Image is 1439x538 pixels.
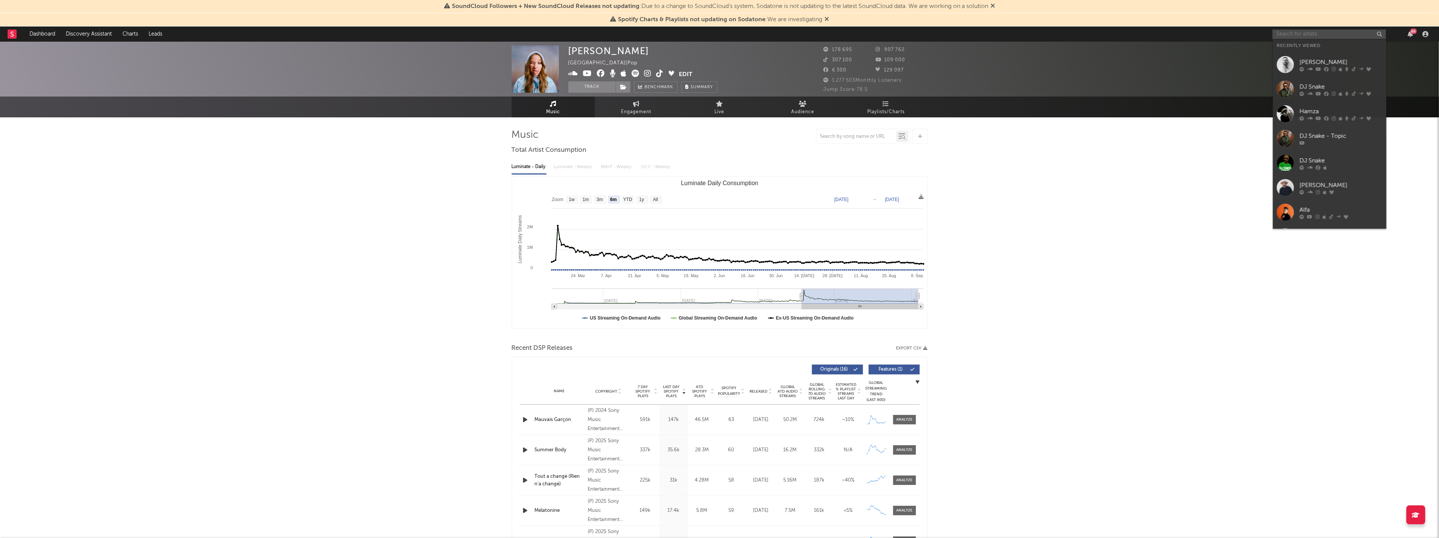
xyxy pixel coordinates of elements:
[512,97,595,117] a: Music
[844,97,928,117] a: Playlists/Charts
[512,344,573,353] span: Recent DSP Releases
[633,416,658,424] div: 591k
[588,437,629,464] div: (P) 2025 Sony Music Entertainment France
[718,385,740,397] span: Spotify Popularity
[657,273,669,278] text: 5. May
[639,197,644,203] text: 1y
[690,385,710,398] span: ATD Spotify Plays
[778,416,803,424] div: 50.2M
[143,27,168,42] a: Leads
[535,416,584,424] a: Mauvais Garçon
[836,416,861,424] div: ~ 10 %
[834,197,849,202] text: [DATE]
[690,446,714,454] div: 28.3M
[552,197,563,203] text: Zoom
[748,477,774,484] div: [DATE]
[824,47,852,52] span: 178 695
[661,446,686,454] div: 35.6k
[836,507,861,515] div: <5%
[512,161,546,173] div: Luminate - Daily
[610,197,616,203] text: 6m
[601,273,612,278] text: 7. Apr
[633,477,658,484] div: 225k
[678,97,761,117] a: Live
[824,78,902,83] span: 1 277 503 Monthly Listeners
[882,273,896,278] text: 25. Aug
[661,385,681,398] span: Last Day Spotify Plays
[535,446,584,454] div: Summer Body
[748,416,774,424] div: [DATE]
[633,385,653,398] span: 7 Day Spotify Plays
[778,507,803,515] div: 7.5M
[530,265,532,270] text: 0
[1408,31,1413,37] button: 86
[618,17,822,23] span: : We are investigating
[596,197,603,203] text: 3m
[741,273,754,278] text: 16. Jun
[718,416,745,424] div: 63
[621,108,652,117] span: Engagement
[1273,101,1386,126] a: Hamza
[807,507,832,515] div: 161k
[748,446,774,454] div: [DATE]
[61,27,117,42] a: Discovery Assistant
[535,388,584,394] div: Name
[623,197,632,203] text: YTD
[1273,77,1386,101] a: DJ Snake
[876,47,905,52] span: 907 762
[836,382,857,401] span: Estimated % Playlist Streams Last Day
[546,108,560,117] span: Music
[824,17,829,23] span: Dismiss
[769,273,782,278] text: 30. Jun
[571,273,585,278] text: 24. Mar
[1273,175,1386,200] a: [PERSON_NAME]
[690,507,714,515] div: 5.8M
[718,446,745,454] div: 60
[691,85,713,89] span: Summary
[590,315,661,321] text: US Streaming On-Demand Audio
[824,58,852,62] span: 307 100
[872,197,877,202] text: →
[568,81,616,93] button: Track
[876,58,905,62] span: 109 000
[690,477,714,484] div: 4.28M
[807,446,832,454] div: 332k
[690,416,714,424] div: 46.5M
[628,273,641,278] text: 21. Apr
[990,3,995,9] span: Dismiss
[824,87,868,92] span: Jump Score: 78.5
[823,273,843,278] text: 28. [DATE]
[681,81,717,93] button: Summary
[645,83,674,92] span: Benchmark
[794,273,814,278] text: 14. [DATE]
[885,197,899,202] text: [DATE]
[568,59,647,68] div: [GEOGRAPHIC_DATA] | Pop
[679,70,693,79] button: Edit
[718,477,745,484] div: 58
[1273,126,1386,151] a: DJ Snake - Topic
[718,507,745,515] div: 59
[568,45,649,56] div: [PERSON_NAME]
[588,406,629,434] div: (P) 2024 Sony Music Entertainment France SAS
[817,367,852,372] span: Originals ( 16 )
[634,81,678,93] a: Benchmark
[1273,151,1386,175] a: DJ Snake
[588,497,629,524] div: (P) 2025 Sony Music Entertainment France
[535,473,584,488] a: Tout a changé (Rien n'a changé)
[527,245,532,250] text: 1M
[661,416,686,424] div: 147k
[791,108,814,117] span: Audience
[512,177,927,328] svg: Luminate Daily Consumption
[684,273,699,278] text: 19. May
[836,446,861,454] div: N/A
[117,27,143,42] a: Charts
[588,467,629,494] div: (P) 2025 Sony Music Entertainment France
[714,273,725,278] text: 2. Jun
[633,446,658,454] div: 337k
[865,380,888,403] div: Global Streaming Trend (Last 60D)
[535,507,584,515] div: Mélatonine
[778,477,803,484] div: 5.16M
[715,108,725,117] span: Live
